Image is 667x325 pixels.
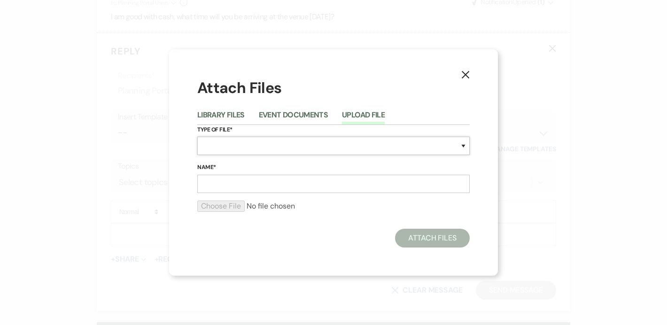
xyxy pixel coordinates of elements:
button: Event Documents [259,111,328,124]
label: Type of File* [197,125,470,135]
button: Upload File [342,111,385,124]
button: Library Files [197,111,245,124]
h1: Attach Files [197,77,470,99]
button: Attach Files [395,229,470,248]
label: Name* [197,162,470,173]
